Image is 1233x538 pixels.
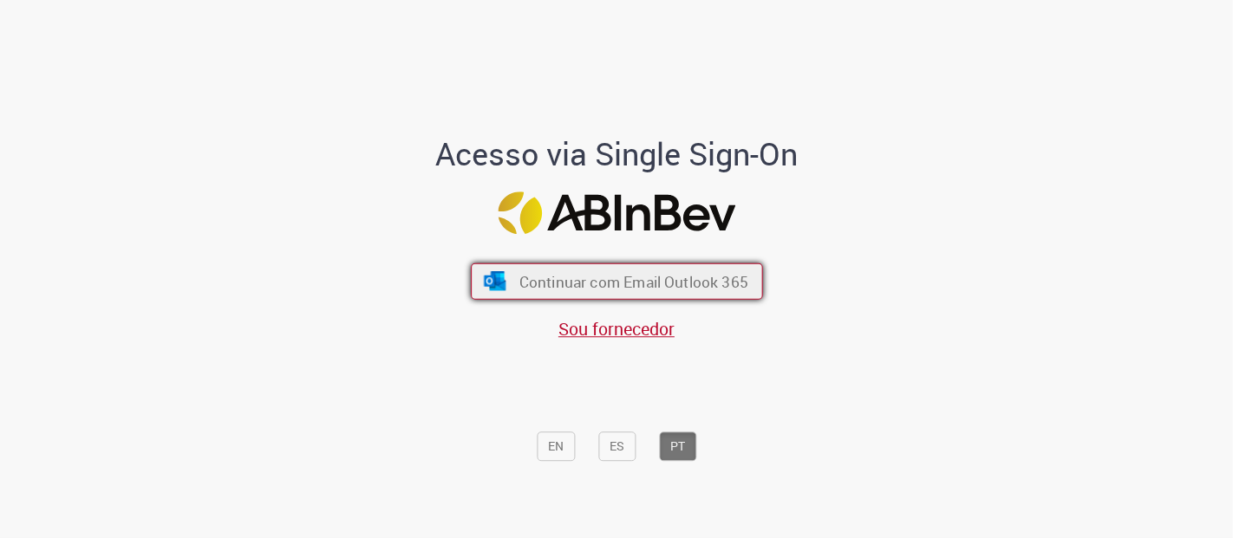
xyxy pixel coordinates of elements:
a: Sou fornecedor [558,317,675,340]
button: ES [598,431,636,461]
img: Logo ABInBev [498,192,735,235]
button: ícone Azure/Microsoft 360 Continuar com Email Outlook 365 [471,263,763,300]
button: PT [659,431,696,461]
span: Continuar com Email Outlook 365 [519,271,747,291]
img: ícone Azure/Microsoft 360 [482,271,507,290]
button: EN [537,431,575,461]
h1: Acesso via Single Sign-On [376,137,858,172]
